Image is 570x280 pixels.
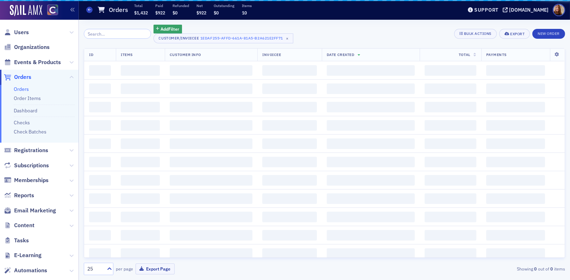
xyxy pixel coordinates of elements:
span: $922 [196,10,206,15]
a: Subscriptions [4,162,49,169]
button: Bulk Actions [454,29,497,39]
span: Registrations [14,147,48,154]
span: ‌ [425,65,476,76]
span: Add Filter [161,26,179,32]
span: ‌ [327,193,415,204]
span: ‌ [89,175,111,186]
p: Outstanding [214,3,234,8]
button: Export [499,29,530,39]
button: New Order [532,29,565,39]
span: ‌ [262,65,317,76]
span: ‌ [170,212,252,222]
span: ‌ [262,138,317,149]
span: Users [14,29,29,36]
span: ‌ [170,193,252,204]
a: View Homepage [42,5,58,17]
span: ‌ [121,120,160,131]
a: Users [4,29,29,36]
span: ‌ [170,120,252,131]
span: Invoicee [262,52,281,57]
span: ‌ [262,248,317,259]
span: E-Learning [14,251,42,259]
span: ‌ [170,138,252,149]
h1: Orders [109,6,128,14]
span: Automations [14,267,47,274]
span: Reports [14,192,34,199]
a: Email Marketing [4,207,56,214]
span: ‌ [327,83,415,94]
span: Profile [553,4,565,16]
button: [DOMAIN_NAME] [503,7,551,12]
button: Export Page [136,263,175,274]
span: ID [89,52,93,57]
span: ‌ [262,230,317,241]
label: per page [116,266,133,272]
a: Content [4,222,35,229]
div: Bulk Actions [464,32,491,36]
span: Organizations [14,43,50,51]
span: Events & Products [14,58,61,66]
span: ‌ [327,120,415,131]
span: ‌ [486,102,545,112]
div: Export [510,32,525,36]
span: ‌ [89,193,111,204]
span: ‌ [89,157,111,167]
a: Dashboard [14,107,37,114]
span: ‌ [425,83,476,94]
span: ‌ [486,157,545,167]
span: ‌ [327,102,415,112]
span: ‌ [425,157,476,167]
span: ‌ [170,157,252,167]
div: 1edaf255-affd-661a-81a5-b2a621e2ff71 [200,35,283,42]
span: ‌ [89,65,111,76]
a: Reports [4,192,34,199]
span: ‌ [327,230,415,241]
span: Email Marketing [14,207,56,214]
span: Memberships [14,176,49,184]
strong: 0 [549,266,554,272]
a: Events & Products [4,58,61,66]
p: Items [242,3,252,8]
span: ‌ [486,83,545,94]
span: $922 [155,10,165,15]
img: SailAMX [47,5,58,15]
a: New Order [532,30,565,36]
img: SailAMX [10,5,42,16]
a: Automations [4,267,47,274]
span: Payments [486,52,507,57]
span: ‌ [121,230,160,241]
a: Order Items [14,95,41,101]
span: ‌ [262,193,317,204]
span: ‌ [262,120,317,131]
p: Paid [155,3,165,8]
span: ‌ [486,138,545,149]
p: Net [196,3,206,8]
span: Customer Info [170,52,201,57]
a: Checks [14,119,30,126]
span: ‌ [121,138,160,149]
span: 10 [242,10,247,15]
span: ‌ [121,193,160,204]
span: ‌ [425,102,476,112]
span: ‌ [89,212,111,222]
a: E-Learning [4,251,42,259]
span: ‌ [486,248,545,259]
span: ‌ [262,83,317,94]
span: ‌ [170,65,252,76]
button: AddFilter [154,25,182,33]
span: ‌ [121,157,160,167]
span: ‌ [327,248,415,259]
div: [DOMAIN_NAME] [509,7,549,13]
div: 25 [87,265,103,273]
a: Organizations [4,43,50,51]
span: ‌ [89,83,111,94]
span: $0 [214,10,219,15]
span: ‌ [486,193,545,204]
span: × [284,35,290,42]
p: Total [134,3,148,8]
span: Orders [14,73,31,81]
span: Total [459,52,470,57]
span: ‌ [170,230,252,241]
span: Subscriptions [14,162,49,169]
span: $0 [173,10,177,15]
